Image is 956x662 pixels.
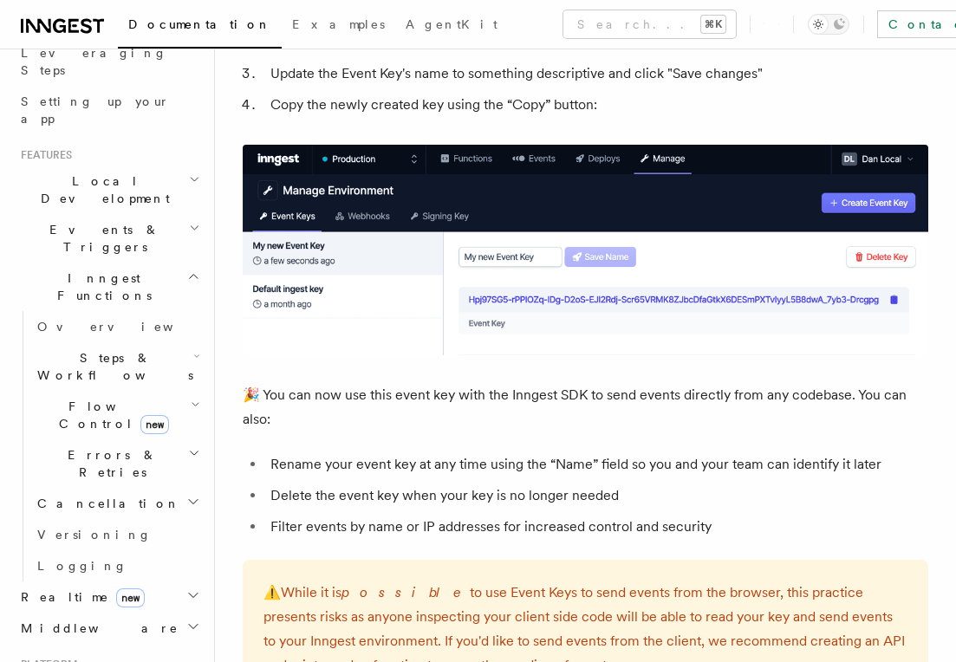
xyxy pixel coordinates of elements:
[265,93,928,117] li: Copy the newly created key using the “Copy” button:
[30,519,204,550] a: Versioning
[37,559,127,573] span: Logging
[14,613,204,644] button: Middleware
[14,620,179,637] span: Middleware
[14,214,204,263] button: Events & Triggers
[30,391,204,439] button: Flow Controlnew
[14,269,187,304] span: Inngest Functions
[30,446,188,481] span: Errors & Retries
[243,145,928,355] img: A newly created Event Key in the Inngest Cloud dashboard
[341,584,470,600] em: possible
[701,16,725,33] kbd: ⌘K
[265,484,928,508] li: Delete the event key when your key is no longer needed
[395,5,508,47] a: AgentKit
[263,584,281,600] span: ⚠️
[30,488,204,519] button: Cancellation
[14,172,189,207] span: Local Development
[14,148,72,162] span: Features
[14,311,204,581] div: Inngest Functions
[140,415,169,434] span: new
[30,398,191,432] span: Flow Control
[37,528,152,542] span: Versioning
[128,17,271,31] span: Documentation
[30,342,204,391] button: Steps & Workflows
[30,311,204,342] a: Overview
[265,515,928,539] li: Filter events by name or IP addresses for increased control and security
[282,5,395,47] a: Examples
[30,495,180,512] span: Cancellation
[14,165,204,214] button: Local Development
[30,439,204,488] button: Errors & Retries
[14,263,204,311] button: Inngest Functions
[30,349,193,384] span: Steps & Workflows
[116,588,145,607] span: new
[292,17,385,31] span: Examples
[21,94,170,126] span: Setting up your app
[563,10,736,38] button: Search...⌘K
[14,588,145,606] span: Realtime
[118,5,282,49] a: Documentation
[37,320,216,334] span: Overview
[14,221,189,256] span: Events & Triggers
[14,37,204,86] a: Leveraging Steps
[14,581,204,613] button: Realtimenew
[406,17,498,31] span: AgentKit
[30,550,204,581] a: Logging
[808,14,849,35] button: Toggle dark mode
[14,86,204,134] a: Setting up your app
[265,452,928,477] li: Rename your event key at any time using the “Name” field so you and your team can identify it later
[243,383,928,432] p: 🎉 You can now use this event key with the Inngest SDK to send events directly from any codebase. ...
[265,62,928,86] li: Update the Event Key's name to something descriptive and click "Save changes"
